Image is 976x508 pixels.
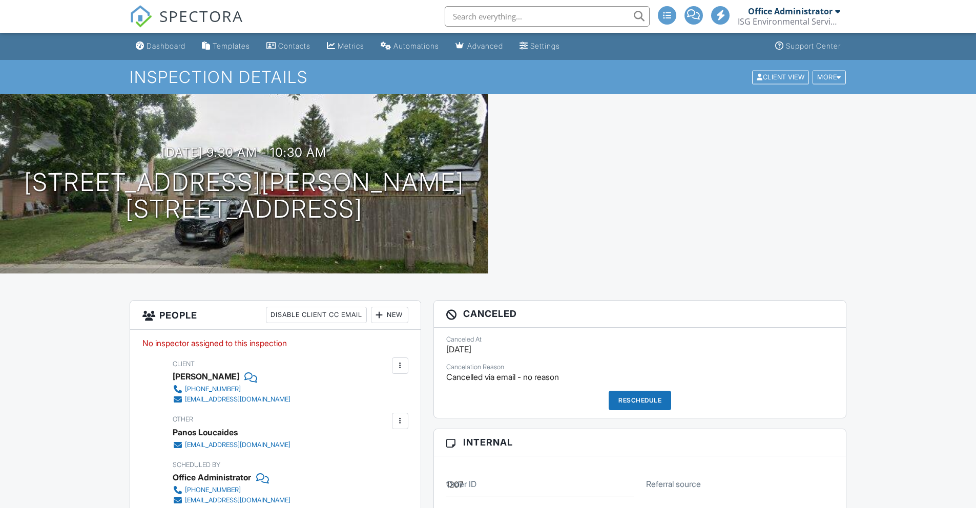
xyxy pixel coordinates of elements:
[173,470,251,485] div: Office Administrator
[266,307,367,323] div: Disable Client CC Email
[371,307,408,323] div: New
[173,360,195,368] span: Client
[161,145,326,159] h3: [DATE] 9:30 am - 10:30 am
[173,369,239,384] div: [PERSON_NAME]
[185,486,241,494] div: [PHONE_NUMBER]
[786,41,841,50] div: Support Center
[185,496,290,504] div: [EMAIL_ADDRESS][DOMAIN_NAME]
[185,441,290,449] div: [EMAIL_ADDRESS][DOMAIN_NAME]
[446,335,834,344] div: Canceled At
[445,6,650,27] input: Search everything...
[213,41,250,50] div: Templates
[467,41,503,50] div: Advanced
[173,394,290,405] a: [EMAIL_ADDRESS][DOMAIN_NAME]
[377,37,443,56] a: Automations (Advanced)
[446,478,476,490] label: Order ID
[173,495,290,505] a: [EMAIL_ADDRESS][DOMAIN_NAME]
[142,337,408,349] p: No inspector assigned to this inspection
[173,415,193,423] span: Other
[132,37,190,56] a: Dashboard
[446,363,834,371] div: Cancelation Reason
[338,41,364,50] div: Metrics
[173,384,290,394] a: [PHONE_NUMBER]
[173,461,220,469] span: Scheduled By
[434,301,846,327] h3: Canceled
[130,301,421,330] h3: People
[159,5,243,27] span: SPECTORA
[130,68,847,86] h1: Inspection Details
[393,41,439,50] div: Automations
[751,73,812,80] a: Client View
[771,37,845,56] a: Support Center
[515,37,564,56] a: Settings
[446,371,834,383] p: Cancelled via email - no reason
[278,41,310,50] div: Contacts
[738,16,840,27] div: ISG Environmental Services Inc
[147,41,185,50] div: Dashboard
[752,70,809,84] div: Client View
[323,37,368,56] a: Metrics
[813,70,846,84] div: More
[185,395,290,404] div: [EMAIL_ADDRESS][DOMAIN_NAME]
[173,485,290,495] a: [PHONE_NUMBER]
[434,429,846,456] h3: Internal
[130,5,152,28] img: The Best Home Inspection Software - Spectora
[446,344,834,355] p: [DATE]
[130,14,243,35] a: SPECTORA
[748,6,833,16] div: Office Administrator
[173,440,290,450] a: [EMAIL_ADDRESS][DOMAIN_NAME]
[173,425,238,440] div: Panos Loucaides
[24,169,464,223] h1: [STREET_ADDRESS][PERSON_NAME] [STREET_ADDRESS]
[451,37,507,56] a: Advanced
[646,478,701,490] label: Referral source
[262,37,315,56] a: Contacts
[609,391,671,410] div: Reschedule
[530,41,560,50] div: Settings
[185,385,241,393] div: [PHONE_NUMBER]
[198,37,254,56] a: Templates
